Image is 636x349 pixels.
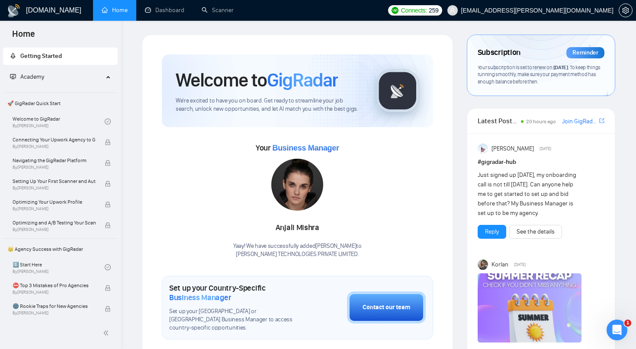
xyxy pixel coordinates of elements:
[13,112,105,131] a: Welcome to GigRadarBy[PERSON_NAME]
[267,68,338,92] span: GigRadar
[429,6,438,15] span: 259
[169,307,304,332] span: Set up your [GEOGRAPHIC_DATA] or [GEOGRAPHIC_DATA] Business Manager to access country-specific op...
[13,206,96,211] span: By [PERSON_NAME]
[10,74,16,80] span: fund-projection-screen
[540,145,551,153] span: [DATE]
[347,291,426,323] button: Contact our team
[478,64,601,85] span: Your subscription is set to renew on . To keep things running smoothly, make sure your payment me...
[624,320,631,327] span: 1
[13,258,105,277] a: 1️⃣ Start HereBy[PERSON_NAME]
[491,144,534,154] span: [PERSON_NAME]
[514,261,526,269] span: [DATE]
[13,144,96,149] span: By [PERSON_NAME]
[20,52,62,60] span: Getting Started
[376,69,419,112] img: gigradar-logo.png
[105,264,111,270] span: check-circle
[478,45,520,60] span: Subscription
[105,118,111,125] span: check-circle
[3,48,118,65] li: Getting Started
[13,156,96,165] span: Navigating the GigRadar Platform
[10,53,16,59] span: rocket
[485,227,499,237] a: Reply
[401,6,427,15] span: Connects:
[233,242,362,259] div: Yaay! We have successfully added [PERSON_NAME] to
[176,97,362,113] span: We're excited to have you on board. Get ready to streamline your job search, unlock new opportuni...
[13,302,96,311] span: 🌚 Rookie Traps for New Agencies
[478,157,604,167] h1: # gigradar-hub
[392,7,398,14] img: upwork-logo.png
[169,293,231,302] span: Business Manager
[478,225,506,239] button: Reply
[478,144,488,154] img: Anisuzzaman Khan
[13,290,96,295] span: By [PERSON_NAME]
[450,7,456,13] span: user
[202,6,234,14] a: searchScanner
[13,311,96,316] span: By [PERSON_NAME]
[5,28,42,46] span: Home
[20,73,44,80] span: Academy
[105,285,111,291] span: lock
[491,260,508,269] span: Korlan
[13,177,96,186] span: Setting Up Your First Scanner and Auto-Bidder
[517,227,555,237] a: See the details
[599,117,604,125] a: export
[619,7,633,14] a: setting
[509,225,562,239] button: See the details
[566,47,604,58] div: Reminder
[272,144,339,152] span: Business Manager
[478,259,488,270] img: Korlan
[13,198,96,206] span: Optimizing Your Upwork Profile
[4,95,117,112] span: 🚀 GigRadar Quick Start
[105,160,111,166] span: lock
[478,273,581,343] img: F09CV3P1UE7-Summer%20recap.png
[13,218,96,227] span: Optimizing and A/B Testing Your Scanner for Better Results
[102,6,128,14] a: homeHome
[562,117,597,126] a: Join GigRadar Slack Community
[105,181,111,187] span: lock
[619,7,632,14] span: setting
[271,159,323,211] img: 1706121430734-multi-295.jpg
[526,118,556,125] span: 20 hours ago
[619,3,633,17] button: setting
[13,227,96,232] span: By [PERSON_NAME]
[607,320,627,340] iframe: Intercom live chat
[553,64,568,70] span: [DATE]
[256,143,339,153] span: Your
[105,222,111,228] span: lock
[13,186,96,191] span: By [PERSON_NAME]
[10,73,44,80] span: Academy
[169,283,304,302] h1: Set up your Country-Specific
[13,135,96,144] span: Connecting Your Upwork Agency to GigRadar
[176,68,338,92] h1: Welcome to
[13,281,96,290] span: ⛔ Top 3 Mistakes of Pro Agencies
[103,329,112,337] span: double-left
[13,165,96,170] span: By [PERSON_NAME]
[105,202,111,208] span: lock
[105,306,111,312] span: lock
[478,115,519,126] span: Latest Posts from the GigRadar Community
[7,4,21,18] img: logo
[478,170,579,218] div: Just signed up [DATE], my onboarding call is not till [DATE]. Can anyone help me to get started t...
[363,303,410,312] div: Contact our team
[4,240,117,258] span: 👑 Agency Success with GigRadar
[599,117,604,124] span: export
[233,250,362,259] p: [PERSON_NAME] TECHNOLOGIES PRIVATE LIMITED .
[233,221,362,235] div: Anjali Mishra
[145,6,184,14] a: dashboardDashboard
[105,139,111,145] span: lock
